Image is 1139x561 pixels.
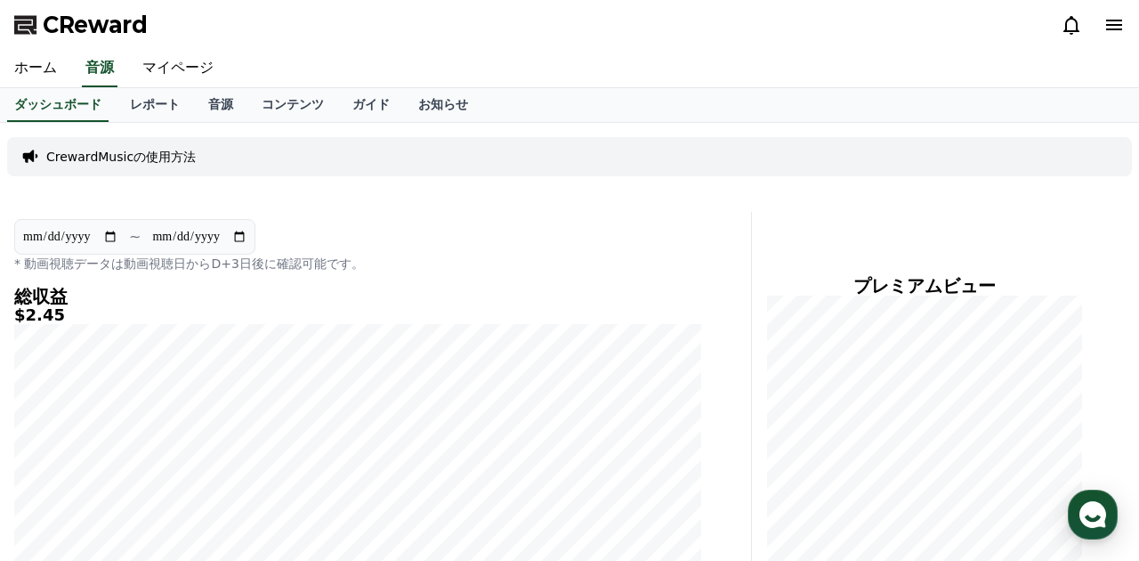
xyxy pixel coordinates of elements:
a: コンテンツ [247,88,338,122]
a: マイページ [128,50,228,87]
p: * 動画視聴データは動画視聴日からD+3日後に確認可能です。 [14,255,701,272]
p: ~ [129,226,141,248]
a: お知らせ [404,88,482,122]
a: CrewardMusicの使用方法 [46,148,196,166]
a: レポート [116,88,194,122]
a: ガイド [338,88,404,122]
a: 音源 [194,88,247,122]
a: CReward [14,11,148,39]
h5: $2.45 [14,306,701,324]
a: ダッシュボード [7,88,109,122]
h4: プレミアムビュー [766,276,1082,296]
h4: 総収益 [14,287,701,306]
span: CReward [43,11,148,39]
a: 音源 [82,50,117,87]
